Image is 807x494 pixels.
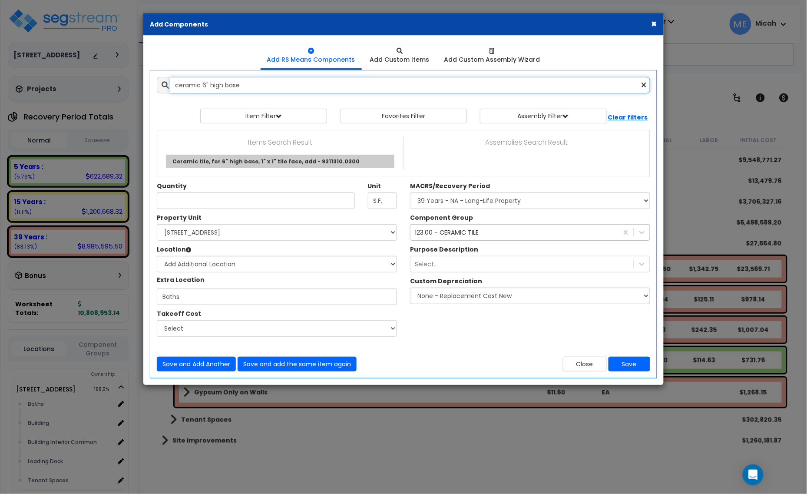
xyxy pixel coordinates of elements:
label: MACRS/Recovery Period [410,182,490,190]
label: A Purpose Description Prefix can be used to customize the Item Description that will be shown in ... [410,245,478,254]
button: Favorites Filter [340,109,467,123]
button: Close [563,357,607,371]
label: Quantity [157,182,187,190]
b: Clear filters [608,113,648,122]
button: Assembly Filter [480,109,607,123]
p: Items Search Result [164,137,397,148]
label: Location [157,245,191,254]
label: Unit [368,182,381,190]
label: Custom Depreciation [410,277,482,285]
div: 123.00 - CERAMIC TILE [415,228,479,237]
div: Add RS Means Components [267,55,355,64]
button: Save and add the same item again [238,357,357,371]
input: Search [170,77,650,93]
label: Extra Location [157,272,205,284]
select: The Custom Item Descriptions in this Dropdown have been designated as 'Takeoff Costs' within thei... [157,320,397,337]
label: Property Unit [157,213,202,222]
button: Save and Add Another [157,357,236,371]
button: × [652,19,657,28]
b: Add Components [150,20,208,29]
div: Add Custom Items [370,55,430,64]
p: Assemblies Search Result [410,137,643,148]
label: Component Group [410,213,473,222]
button: Save [609,357,650,371]
button: Item Filter [200,109,327,123]
label: The Custom Item Descriptions in this Dropdown have been designated as 'Takeoff Costs' within thei... [157,309,201,318]
div: Add Custom Assembly Wizard [444,55,540,64]
a: Ceramic tile, for 6" high base, 1" x 1" tile face, add - 9311310.0300 [166,155,394,168]
div: Open Intercom Messenger [743,464,764,485]
div: Select... [415,260,438,269]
